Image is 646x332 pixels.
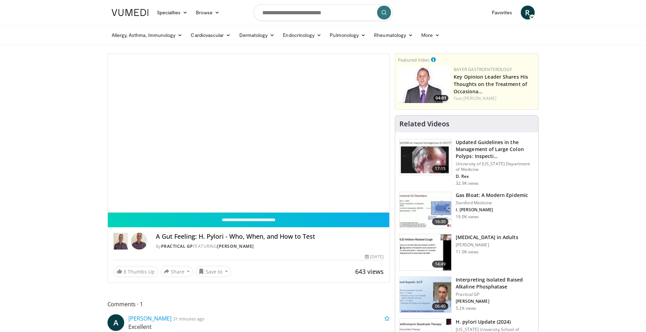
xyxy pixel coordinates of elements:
[521,6,535,19] a: R
[456,249,479,255] p: 11.0K views
[399,192,534,229] a: 16:30 Gas Bloat: A Modern Epidemic Stanford Medicine I. [PERSON_NAME] 19.0K views
[456,276,534,290] h3: Interpreting Isolated Raised Alkaline Phosphatase
[107,28,187,42] a: Allergy, Asthma, Immunology
[456,299,534,304] p: [PERSON_NAME]
[355,267,384,276] span: 643 views
[400,234,451,270] img: 11950cd4-d248-4755-8b98-ec337be04c84.150x105_q85_crop-smart_upscale.jpg
[399,276,534,313] a: 06:40 Interpreting Isolated Raised Alkaline Phosphatase Practical GP [PERSON_NAME] 5.2K views
[456,292,534,297] p: Practical GP
[454,73,528,95] a: Key Opinion Leader Shares His Thoughts on the Treatment of Occasiona…
[161,243,193,249] a: Practical GP
[399,139,534,186] a: 17:15 Updated Guidelines in the Management of Large Colon Polyps: Inspecti… University of [US_STA...
[456,161,534,172] p: University of [US_STATE] Department of Medicine
[488,6,517,19] a: Favorites
[400,192,451,228] img: 480ec31d-e3c1-475b-8289-0a0659db689a.150x105_q85_crop-smart_upscale.jpg
[433,95,448,101] span: 04:01
[398,66,450,103] img: 9828b8df-38ad-4333-b93d-bb657251ca89.png.150x105_q85_crop-smart_upscale.png
[196,266,231,277] button: Save to
[113,266,158,277] a: 8 Thumbs Up
[417,28,444,42] a: More
[161,266,193,277] button: Share
[235,28,279,42] a: Dermatology
[217,243,254,249] a: [PERSON_NAME]
[456,181,479,186] p: 32.9K views
[463,95,496,101] a: [PERSON_NAME]
[326,28,370,42] a: Pulmonology
[456,139,534,160] h3: Updated Guidelines in the Management of Large Colon Polyps: Inspecti…
[254,4,393,21] input: Search topics, interventions
[398,57,430,63] small: Featured Video
[454,95,535,102] div: Feat.
[192,6,224,19] a: Browse
[399,120,449,128] h4: Related Videos
[456,174,534,179] p: D. Rex
[370,28,417,42] a: Rheumatology
[456,200,528,206] p: Stanford Medicine
[365,254,384,260] div: [DATE]
[128,315,172,322] a: [PERSON_NAME]
[432,303,449,310] span: 06:40
[432,261,449,268] span: 14:49
[107,314,124,331] a: A
[456,192,528,199] h3: Gas Bloat: A Modern Epidemic
[400,139,451,175] img: dfcfcb0d-b871-4e1a-9f0c-9f64970f7dd8.150x105_q85_crop-smart_upscale.jpg
[456,306,476,311] p: 5.2K views
[279,28,326,42] a: Endocrinology
[398,66,450,103] a: 04:01
[432,218,449,225] span: 16:30
[131,233,147,250] img: Avatar
[173,316,205,322] small: 31 minutes ago
[456,242,518,248] p: [PERSON_NAME]
[108,54,390,213] video-js: Video Player
[156,233,384,240] h4: A Gut Feeling: H. Pylori - Who, When, and How to Test
[107,300,390,309] span: Comments 1
[454,66,512,72] a: Bayer Gastroenterology
[112,9,149,16] img: VuMedi Logo
[186,28,235,42] a: Cardiovascular
[456,207,528,213] p: I. [PERSON_NAME]
[156,243,384,250] div: By FEATURING
[456,318,534,325] h3: H. pylori Update (2024)
[113,233,128,250] img: Practical GP
[432,165,449,172] span: 17:15
[399,234,534,271] a: 14:49 [MEDICAL_DATA] in Adults [PERSON_NAME] 11.0K views
[153,6,192,19] a: Specialties
[123,268,126,275] span: 8
[128,323,390,331] p: Excellent
[456,214,479,220] p: 19.0K views
[456,234,518,241] h3: [MEDICAL_DATA] in Adults
[400,277,451,313] img: 6a4ee52d-0f16-480d-a1b4-8187386ea2ed.150x105_q85_crop-smart_upscale.jpg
